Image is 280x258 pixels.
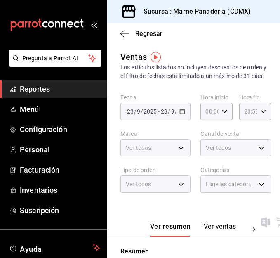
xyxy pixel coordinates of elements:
[134,108,136,115] span: /
[204,222,236,237] button: Ver ventas
[141,108,143,115] span: /
[120,30,162,38] button: Regresar
[171,108,175,115] input: --
[127,108,134,115] input: --
[239,95,271,100] label: Hora fin
[20,243,89,253] span: Ayuda
[22,54,89,63] span: Pregunta a Parrot AI
[136,108,141,115] input: --
[150,222,246,237] div: navigation tabs
[206,144,231,152] span: Ver todos
[200,95,232,100] label: Hora inicio
[20,124,100,135] span: Configuración
[175,108,177,115] span: /
[20,205,100,216] span: Suscripción
[120,95,191,100] label: Fecha
[206,180,255,188] span: Elige las categorías
[160,108,168,115] input: --
[137,7,251,17] h3: Sucursal: Marne Panaderia (CDMX)
[120,51,147,63] div: Ventas
[20,164,100,175] span: Facturación
[135,30,162,38] span: Regresar
[20,83,100,95] span: Reportes
[120,246,267,256] p: Resumen
[158,108,160,115] span: -
[20,104,100,115] span: Menú
[20,144,100,155] span: Personal
[200,167,271,173] label: Categorías
[200,131,271,137] label: Canal de venta
[126,180,151,188] span: Ver todos
[168,108,170,115] span: /
[9,50,101,67] button: Pregunta a Parrot AI
[91,21,97,28] button: open_drawer_menu
[126,144,151,152] span: Ver todas
[120,131,191,137] label: Marca
[6,60,101,69] a: Pregunta a Parrot AI
[150,222,191,237] button: Ver resumen
[120,63,267,80] div: Los artículos listados no incluyen descuentos de orden y el filtro de fechas está limitado a un m...
[120,167,191,173] label: Tipo de orden
[151,52,161,62] img: Tooltip marker
[143,108,157,115] input: ----
[20,185,100,196] span: Inventarios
